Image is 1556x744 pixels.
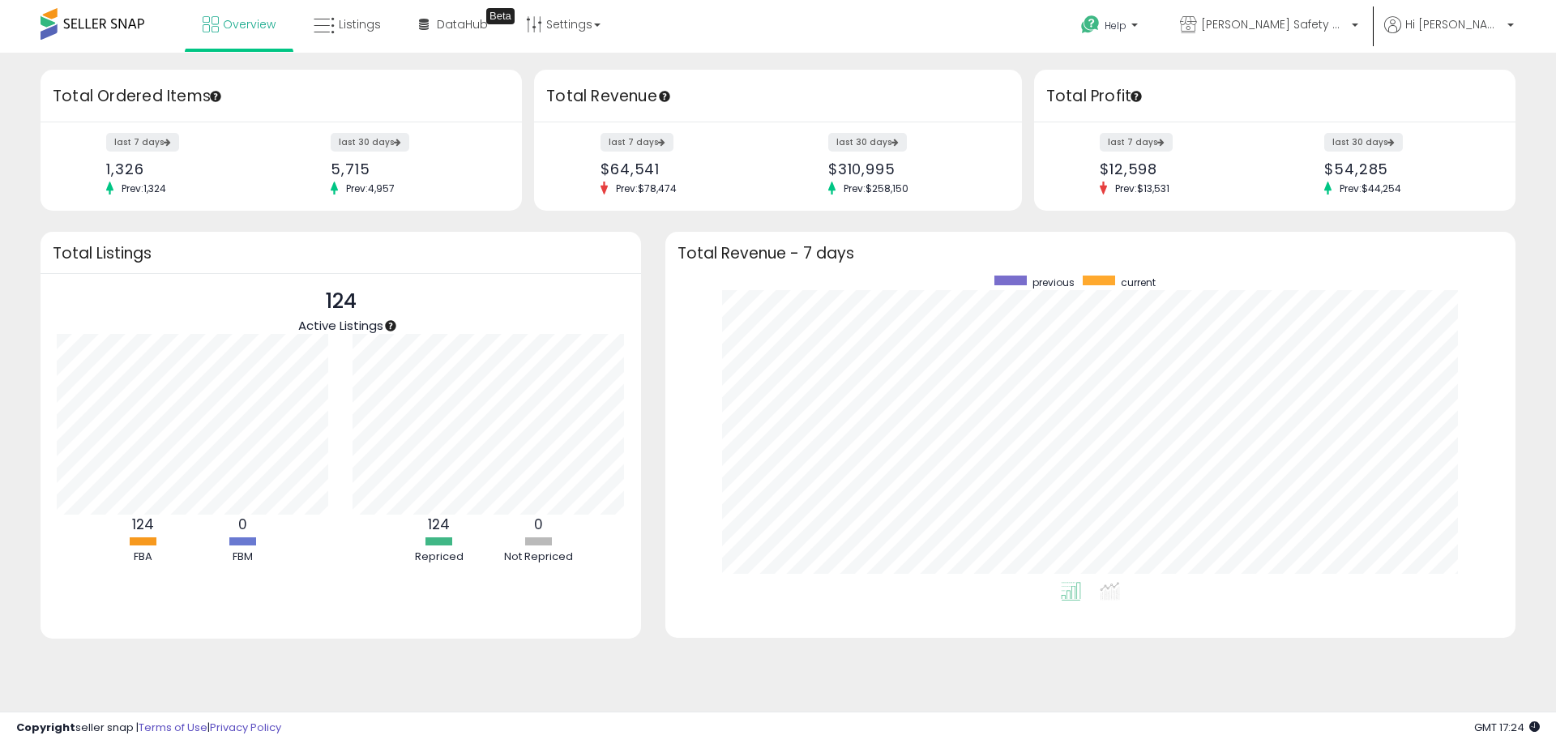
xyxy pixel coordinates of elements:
span: Prev: $258,150 [836,182,917,195]
span: Listings [339,16,381,32]
span: current [1121,276,1156,289]
div: Tooltip anchor [208,89,223,104]
h3: Total Revenue [546,85,1010,108]
h3: Total Profit [1046,85,1503,108]
label: last 30 days [828,133,907,152]
label: last 30 days [331,133,409,152]
span: Active Listings [298,317,383,334]
div: FBM [194,549,291,565]
a: Privacy Policy [210,720,281,735]
span: Overview [223,16,276,32]
span: Prev: $78,474 [608,182,685,195]
h3: Total Listings [53,247,629,259]
div: Not Repriced [490,549,588,565]
div: 5,715 [331,160,494,177]
label: last 7 days [601,133,673,152]
div: FBA [94,549,191,565]
div: seller snap | | [16,720,281,736]
a: Hi [PERSON_NAME] [1384,16,1514,53]
label: last 7 days [106,133,179,152]
div: 1,326 [106,160,269,177]
div: Tooltip anchor [383,319,398,333]
span: Hi [PERSON_NAME] [1405,16,1503,32]
label: last 30 days [1324,133,1403,152]
span: Prev: 4,957 [338,182,403,195]
strong: Copyright [16,720,75,735]
a: Help [1068,2,1154,53]
span: DataHub [437,16,488,32]
span: 2025-10-9 17:24 GMT [1474,720,1540,735]
a: Terms of Use [139,720,207,735]
span: Prev: $13,531 [1107,182,1178,195]
div: $64,541 [601,160,766,177]
div: Tooltip anchor [1129,89,1143,104]
h3: Total Revenue - 7 days [678,247,1503,259]
p: 124 [298,286,383,317]
span: [PERSON_NAME] Safety & Supply [1201,16,1347,32]
div: Tooltip anchor [486,8,515,24]
b: 124 [132,515,154,534]
b: 0 [534,515,543,534]
div: Tooltip anchor [657,89,672,104]
span: previous [1032,276,1075,289]
div: $54,285 [1324,160,1487,177]
i: Get Help [1080,15,1101,35]
div: Repriced [391,549,488,565]
label: last 7 days [1100,133,1173,152]
span: Prev: 1,324 [113,182,174,195]
div: $12,598 [1100,160,1263,177]
span: Help [1105,19,1126,32]
b: 0 [238,515,247,534]
div: $310,995 [828,160,994,177]
b: 124 [428,515,450,534]
h3: Total Ordered Items [53,85,510,108]
span: Prev: $44,254 [1332,182,1409,195]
